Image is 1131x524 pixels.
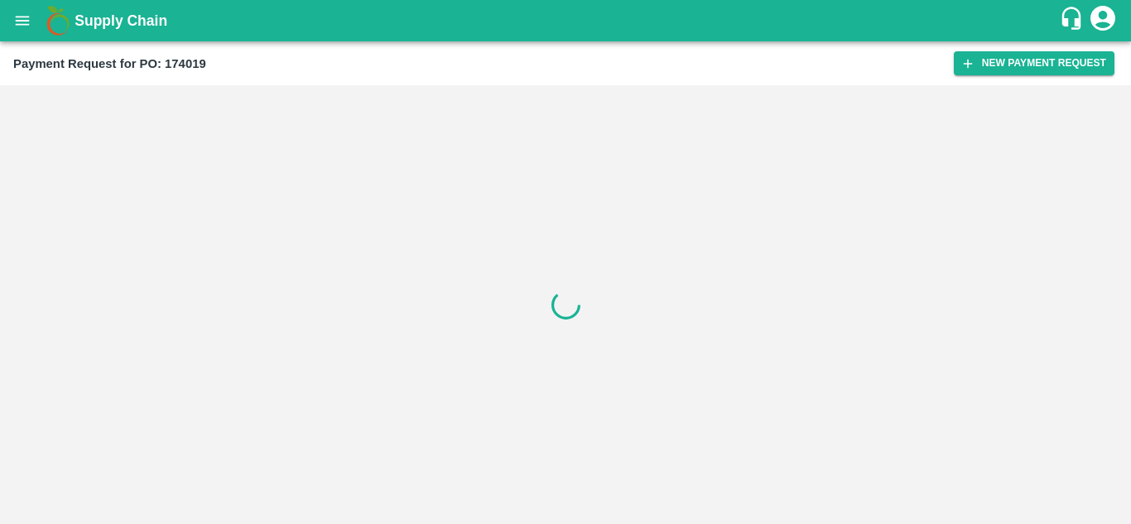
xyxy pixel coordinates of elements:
[13,57,206,70] b: Payment Request for PO: 174019
[1059,6,1088,36] div: customer-support
[41,4,75,37] img: logo
[3,2,41,40] button: open drawer
[75,9,1059,32] a: Supply Chain
[75,12,167,29] b: Supply Chain
[954,51,1114,75] button: New Payment Request
[1088,3,1118,38] div: account of current user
